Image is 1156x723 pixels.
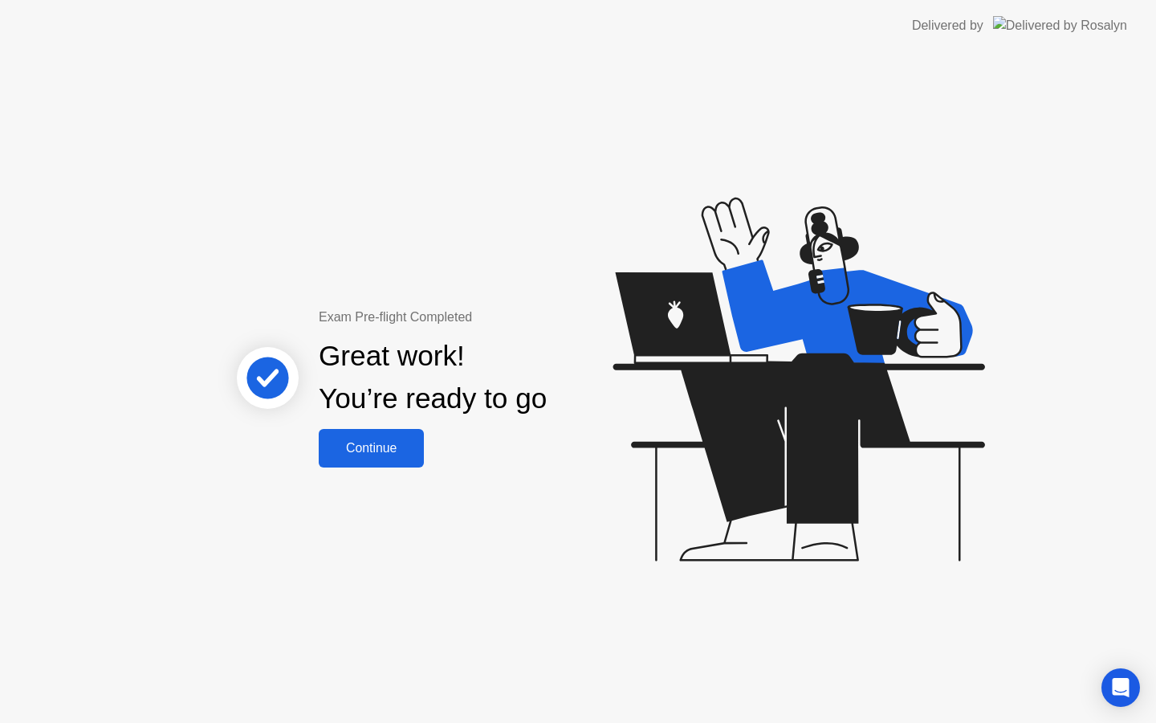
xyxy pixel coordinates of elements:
div: Continue [324,441,419,455]
div: Open Intercom Messenger [1101,668,1140,707]
div: Delivered by [912,16,983,35]
div: Exam Pre-flight Completed [319,308,650,327]
button: Continue [319,429,424,468]
img: Delivered by Rosalyn [993,16,1127,35]
div: Great work! You’re ready to go [319,335,547,420]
